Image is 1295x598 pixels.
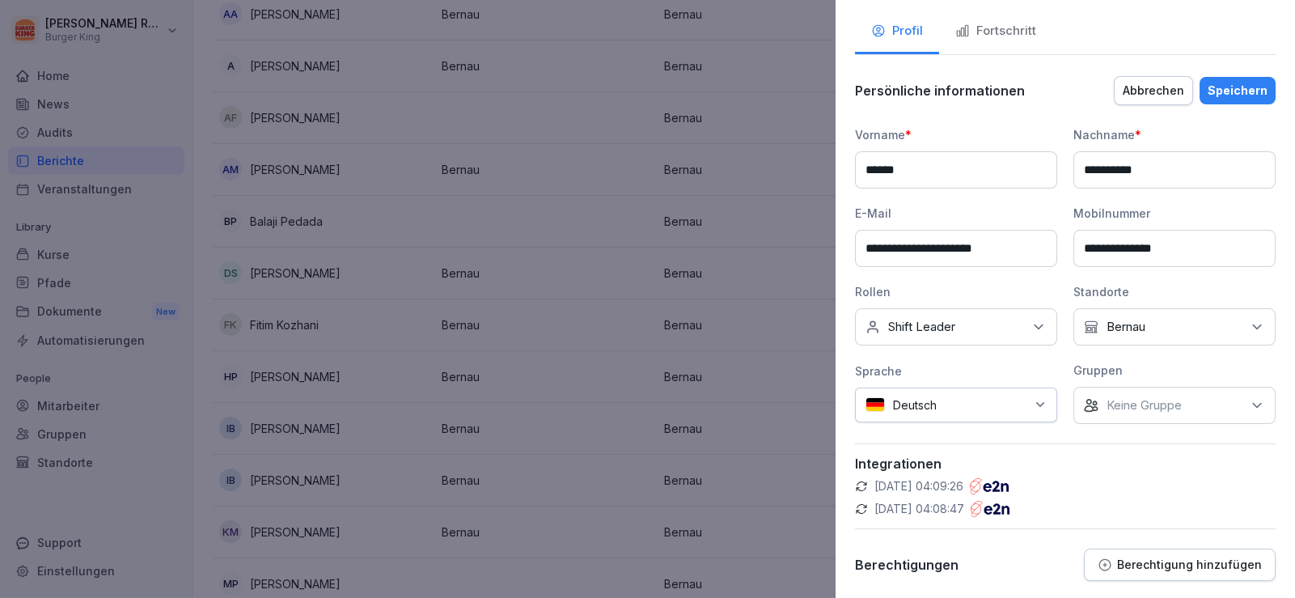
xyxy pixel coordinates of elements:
div: Fortschritt [955,22,1036,40]
p: Keine Gruppe [1107,397,1182,414]
img: de.svg [865,397,885,413]
div: Vorname [855,126,1057,143]
div: Deutsch [855,388,1057,422]
div: Sprache [855,363,1057,380]
div: Abbrechen [1123,82,1184,100]
p: Persönliche informationen [855,83,1025,99]
div: Profil [871,22,923,40]
p: [DATE] 04:08:47 [874,501,964,517]
div: E-Mail [855,205,1057,222]
img: e2n.png [970,478,1009,494]
button: Berechtigung hinzufügen [1084,549,1276,581]
button: Fortschritt [939,11,1052,54]
div: Mobilnummer [1073,205,1276,222]
button: Speichern [1200,77,1276,104]
div: Speichern [1208,82,1267,100]
div: Nachname [1073,126,1276,143]
p: Shift Leader [888,319,955,335]
button: Profil [855,11,939,54]
div: Gruppen [1073,362,1276,379]
p: [DATE] 04:09:26 [874,478,963,494]
div: Standorte [1073,283,1276,300]
div: Rollen [855,283,1057,300]
p: Integrationen [855,456,1276,472]
p: Berechtigung hinzufügen [1117,558,1262,571]
p: Bernau [1107,319,1145,335]
p: Berechtigungen [855,557,959,573]
img: e2n.png [971,501,1009,517]
button: Abbrechen [1114,76,1193,105]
